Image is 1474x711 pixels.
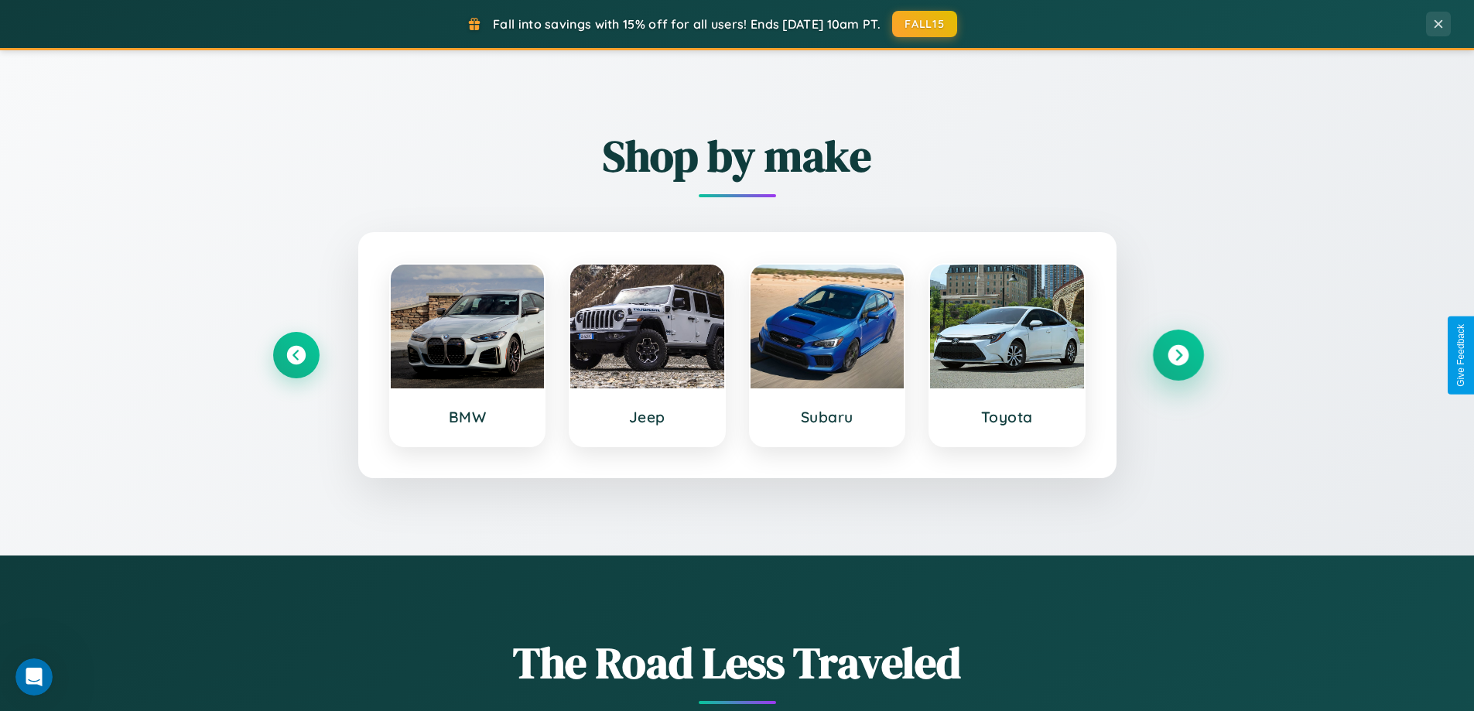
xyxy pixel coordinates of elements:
[15,658,53,696] iframe: Intercom live chat
[892,11,957,37] button: FALL15
[586,408,709,426] h3: Jeep
[766,408,889,426] h3: Subaru
[1455,324,1466,387] div: Give Feedback
[406,408,529,426] h3: BMW
[273,126,1202,186] h2: Shop by make
[946,408,1069,426] h3: Toyota
[273,633,1202,692] h1: The Road Less Traveled
[493,16,881,32] span: Fall into savings with 15% off for all users! Ends [DATE] 10am PT.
